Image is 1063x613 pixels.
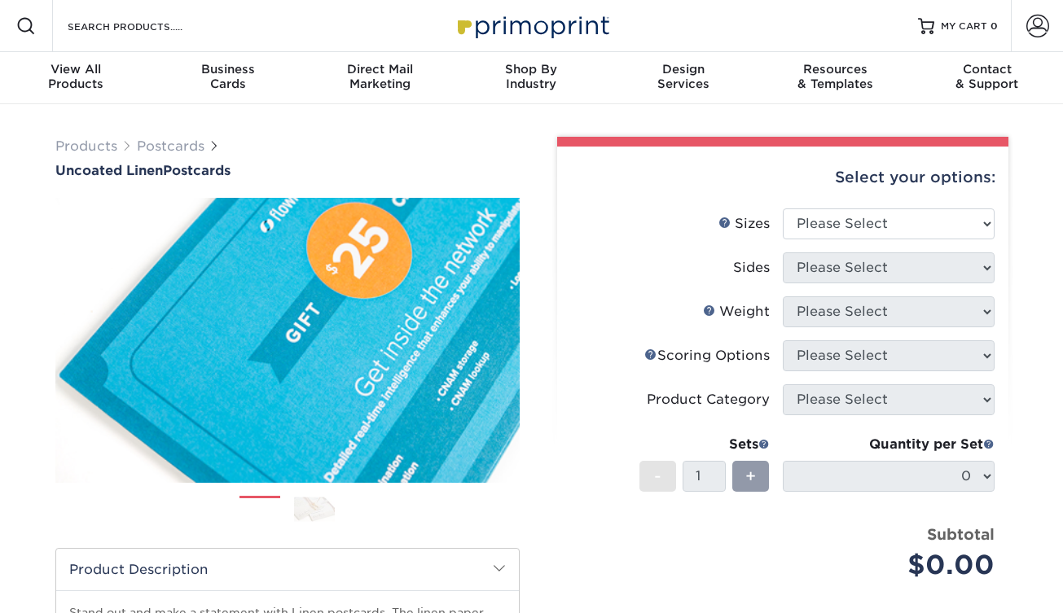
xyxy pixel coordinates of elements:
a: Uncoated LinenPostcards [55,163,520,178]
a: Postcards [137,138,204,154]
div: $0.00 [795,545,995,585]
span: 0 [991,20,998,32]
div: Marketing [304,62,455,91]
h2: Product Description [56,549,519,590]
a: Contact& Support [911,52,1063,104]
span: Business [152,62,303,77]
a: Resources& Templates [759,52,911,104]
img: Postcards 02 [294,497,335,522]
div: Sets [639,435,770,454]
span: Resources [759,62,911,77]
a: Direct MailMarketing [304,52,455,104]
span: Direct Mail [304,62,455,77]
span: Shop By [455,62,607,77]
span: Uncoated Linen [55,163,163,178]
a: DesignServices [608,52,759,104]
div: Sizes [718,214,770,234]
a: BusinessCards [152,52,303,104]
img: Postcards 01 [239,490,280,531]
div: Sides [733,258,770,278]
input: SEARCH PRODUCTS..... [66,16,225,36]
img: Primoprint [450,8,613,43]
span: MY CART [941,20,987,33]
h1: Postcards [55,163,520,178]
div: Industry [455,62,607,91]
div: Weight [703,302,770,322]
div: & Templates [759,62,911,91]
div: & Support [911,62,1063,91]
img: Uncoated Linen 01 [55,180,520,501]
div: Cards [152,62,303,91]
div: Services [608,62,759,91]
a: Shop ByIndustry [455,52,607,104]
span: + [745,464,756,488]
span: Contact [911,62,1063,77]
div: Quantity per Set [783,435,995,454]
div: Scoring Options [644,346,770,366]
div: Select your options: [570,147,995,208]
div: Product Category [647,390,770,409]
span: - [654,464,661,488]
strong: Subtotal [927,525,995,543]
a: Products [55,138,117,154]
span: Design [608,62,759,77]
